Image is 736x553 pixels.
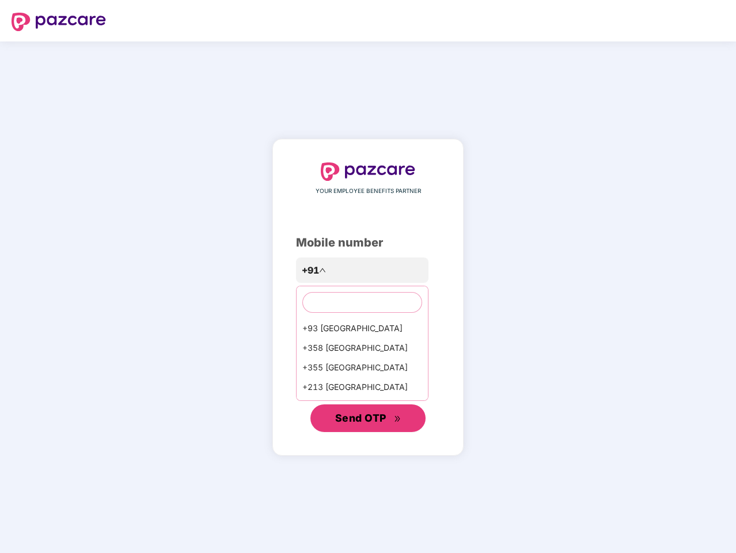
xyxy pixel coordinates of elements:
span: YOUR EMPLOYEE BENEFITS PARTNER [316,187,421,196]
div: +93 [GEOGRAPHIC_DATA] [297,319,428,338]
div: +1684 AmericanSamoa [297,397,428,416]
div: +355 [GEOGRAPHIC_DATA] [297,358,428,377]
div: +213 [GEOGRAPHIC_DATA] [297,377,428,397]
span: +91 [302,263,319,278]
img: logo [12,13,106,31]
span: double-right [394,415,401,423]
span: up [319,267,326,274]
img: logo [321,162,415,181]
button: Send OTPdouble-right [310,404,426,432]
div: Mobile number [296,234,440,252]
div: +358 [GEOGRAPHIC_DATA] [297,338,428,358]
span: Send OTP [335,412,386,424]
